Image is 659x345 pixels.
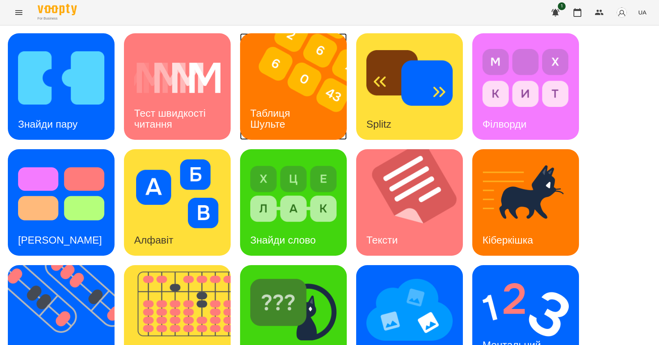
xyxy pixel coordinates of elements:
img: Знайди пару [18,43,104,112]
img: Ментальний рахунок [482,275,569,344]
a: АлфавітАлфавіт [124,149,231,256]
img: Тексти [356,149,473,256]
h3: Філворди [482,118,526,130]
img: Філворди [482,43,569,112]
img: Мнемотехніка [366,275,453,344]
h3: Знайди пару [18,118,78,130]
a: Тест швидкості читанняТест швидкості читання [124,33,231,140]
a: Знайди паруЗнайди пару [8,33,115,140]
img: Кіберкішка [482,159,569,228]
span: For Business [38,16,77,21]
img: Voopty Logo [38,4,77,15]
h3: [PERSON_NAME] [18,234,102,246]
button: Menu [9,3,28,22]
h3: Тест швидкості читання [134,107,208,130]
h3: Алфавіт [134,234,173,246]
a: Таблиця ШультеТаблиця Шульте [240,33,347,140]
a: ФілвордиФілворди [472,33,579,140]
img: Splitz [366,43,453,112]
h3: Таблиця Шульте [250,107,293,130]
img: Таблиця Шульте [240,33,357,140]
h3: Кіберкішка [482,234,533,246]
img: avatar_s.png [616,7,627,18]
img: Знайди Кіберкішку [250,275,337,344]
span: 1 [558,2,566,10]
h3: Тексти [366,234,398,246]
a: Тест Струпа[PERSON_NAME] [8,149,115,256]
span: UA [638,8,646,16]
a: Знайди словоЗнайди слово [240,149,347,256]
img: Алфавіт [134,159,220,228]
img: Знайди слово [250,159,337,228]
img: Тест Струпа [18,159,104,228]
button: UA [635,5,650,20]
h3: Splitz [366,118,391,130]
img: Тест швидкості читання [134,43,220,112]
h3: Знайди слово [250,234,316,246]
a: SplitzSplitz [356,33,463,140]
a: КіберкішкаКіберкішка [472,149,579,256]
a: ТекстиТексти [356,149,463,256]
